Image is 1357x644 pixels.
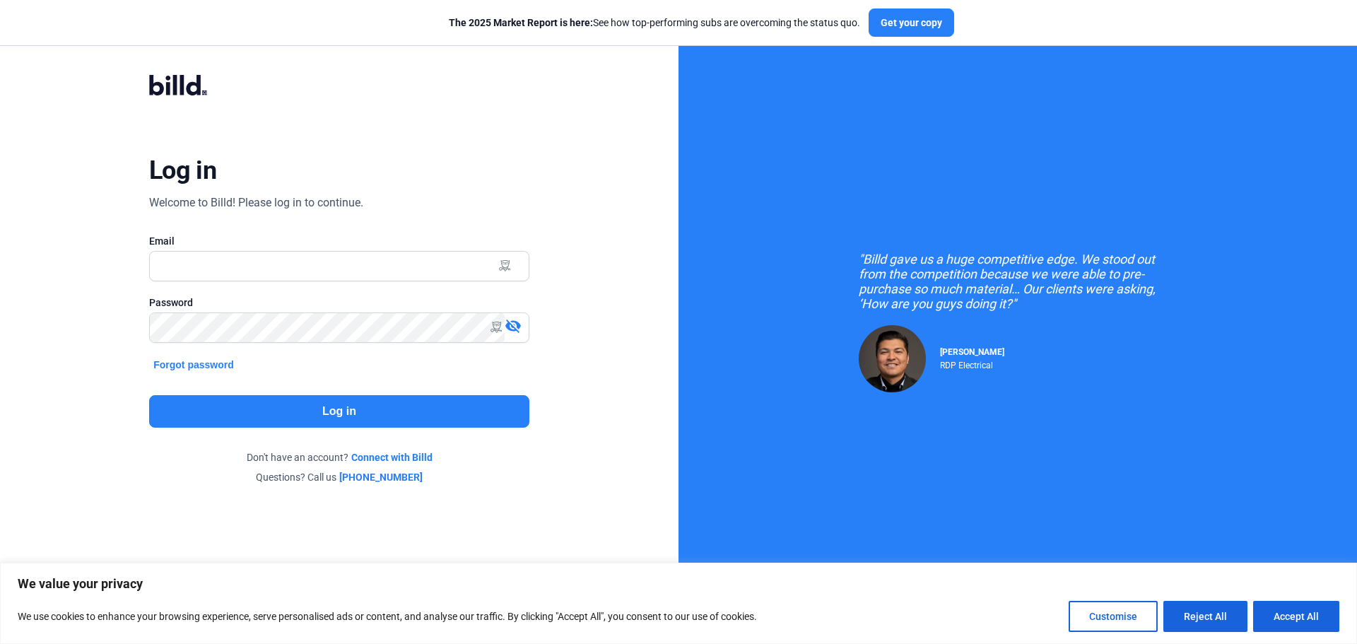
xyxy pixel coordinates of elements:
div: Questions? Call us [149,470,529,484]
button: Accept All [1253,601,1339,632]
div: Email [149,234,529,248]
div: "Billd gave us a huge competitive edge. We stood out from the competition because we were able to... [859,252,1177,311]
a: Connect with Billd [351,450,433,464]
button: Log in [149,395,529,428]
mat-icon: visibility_off [505,317,522,334]
div: Don't have an account? [149,450,529,464]
button: Get your copy [869,8,954,37]
span: [PERSON_NAME] [940,347,1004,357]
div: Password [149,295,529,310]
button: Forgot password [149,357,238,373]
img: Raul Pacheco [859,325,926,392]
button: Customise [1069,601,1158,632]
p: We use cookies to enhance your browsing experience, serve personalised ads or content, and analys... [18,608,757,625]
div: See how top-performing subs are overcoming the status quo. [449,16,860,30]
div: Log in [149,155,216,186]
div: Welcome to Billd! Please log in to continue. [149,194,363,211]
p: We value your privacy [18,575,1339,592]
button: Reject All [1163,601,1247,632]
span: The 2025 Market Report is here: [449,17,593,28]
a: [PHONE_NUMBER] [339,470,423,484]
div: RDP Electrical [940,357,1004,370]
